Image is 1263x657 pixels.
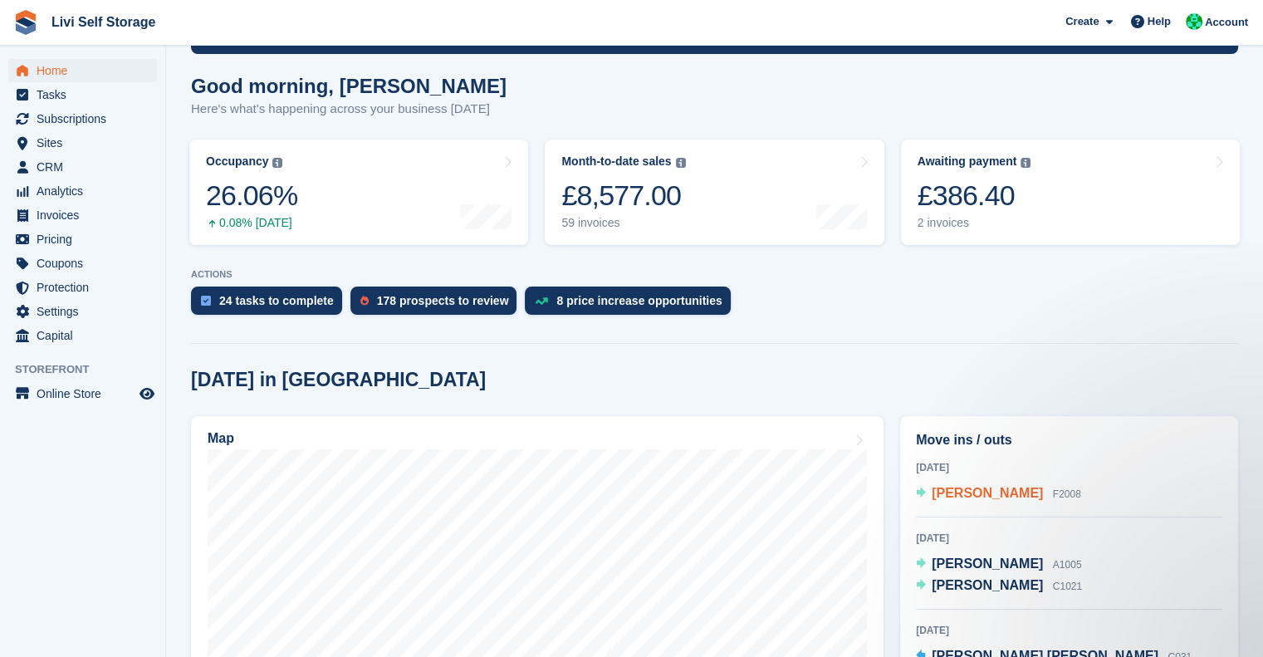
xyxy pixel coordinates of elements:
span: Account [1205,14,1248,31]
div: [DATE] [916,460,1222,475]
a: 24 tasks to complete [191,287,350,323]
a: [PERSON_NAME] C1021 [916,576,1082,597]
div: 24 tasks to complete [219,294,334,307]
img: prospect-51fa495bee0391a8d652442698ab0144808aea92771e9ea1ae160a38d050c398.svg [360,296,369,306]
p: Here's what's happening across your business [DATE] [191,100,507,119]
img: price_increase_opportunities-93ffe204e8149a01c8c9dc8f82e8f89637d9d84a8eef4429ea346261dce0b2c0.svg [535,297,548,305]
div: 2 invoices [918,216,1031,230]
div: £386.40 [918,179,1031,213]
span: Pricing [37,228,136,251]
div: [DATE] [916,623,1222,638]
h2: Map [208,431,234,446]
a: [PERSON_NAME] A1005 [916,554,1081,576]
div: £8,577.00 [561,179,685,213]
span: C1021 [1053,581,1082,592]
span: Coupons [37,252,136,275]
h2: [DATE] in [GEOGRAPHIC_DATA] [191,369,486,391]
a: menu [8,155,157,179]
a: menu [8,59,157,82]
span: Create [1065,13,1099,30]
a: Awaiting payment £386.40 2 invoices [901,140,1240,245]
a: Month-to-date sales £8,577.00 59 invoices [545,140,884,245]
a: menu [8,228,157,251]
a: Preview store [137,384,157,404]
div: [DATE] [916,531,1222,546]
a: Livi Self Storage [45,8,162,36]
div: 26.06% [206,179,297,213]
div: 0.08% [DATE] [206,216,297,230]
div: 178 prospects to review [377,294,509,307]
img: stora-icon-8386f47178a22dfd0bd8f6a31ec36ba5ce8667c1dd55bd0f319d3a0aa187defe.svg [13,10,38,35]
img: task-75834270c22a3079a89374b754ae025e5fb1db73e45f91037f5363f120a921f8.svg [201,296,211,306]
span: Capital [37,324,136,347]
span: Subscriptions [37,107,136,130]
div: Occupancy [206,154,268,169]
div: Awaiting payment [918,154,1017,169]
a: menu [8,131,157,154]
span: Storefront [15,361,165,378]
span: Settings [37,300,136,323]
span: Invoices [37,203,136,227]
span: Online Store [37,382,136,405]
a: menu [8,203,157,227]
h2: Move ins / outs [916,430,1222,450]
a: Occupancy 26.06% 0.08% [DATE] [189,140,528,245]
span: A1005 [1053,559,1082,571]
p: ACTIONS [191,269,1238,280]
span: Sites [37,131,136,154]
span: Protection [37,276,136,299]
span: F2008 [1053,488,1081,500]
a: menu [8,382,157,405]
span: Help [1148,13,1171,30]
a: [PERSON_NAME] F2008 [916,483,1081,505]
span: Analytics [37,179,136,203]
a: menu [8,324,157,347]
a: menu [8,276,157,299]
span: CRM [37,155,136,179]
a: menu [8,300,157,323]
div: 8 price increase opportunities [556,294,722,307]
img: icon-info-grey-7440780725fd019a000dd9b08b2336e03edf1995a4989e88bcd33f0948082b44.svg [676,158,686,168]
a: menu [8,83,157,106]
a: menu [8,252,157,275]
img: icon-info-grey-7440780725fd019a000dd9b08b2336e03edf1995a4989e88bcd33f0948082b44.svg [1021,158,1030,168]
img: icon-info-grey-7440780725fd019a000dd9b08b2336e03edf1995a4989e88bcd33f0948082b44.svg [272,158,282,168]
a: menu [8,107,157,130]
span: Tasks [37,83,136,106]
img: Joe Robertson [1186,13,1202,30]
h1: Good morning, [PERSON_NAME] [191,75,507,97]
span: [PERSON_NAME] [932,486,1043,500]
div: Month-to-date sales [561,154,671,169]
span: [PERSON_NAME] [932,556,1043,571]
a: 8 price increase opportunities [525,287,738,323]
a: menu [8,179,157,203]
span: [PERSON_NAME] [932,578,1043,592]
a: 178 prospects to review [350,287,526,323]
div: 59 invoices [561,216,685,230]
span: Home [37,59,136,82]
